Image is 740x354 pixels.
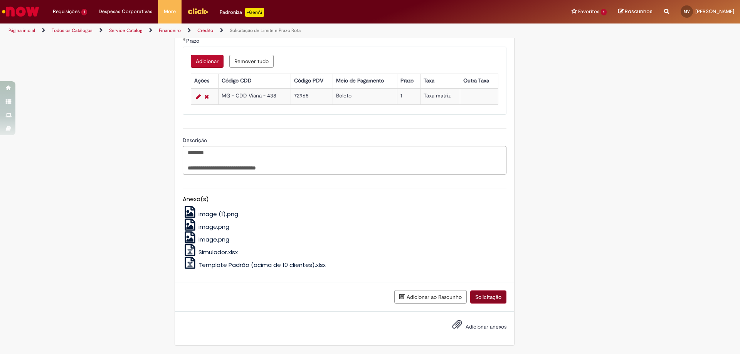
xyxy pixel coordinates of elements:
button: Adicionar anexos [450,317,464,335]
th: Prazo [397,74,420,88]
span: Despesas Corporativas [99,8,152,15]
span: Obrigatório Preenchido [183,38,186,41]
a: Template Padrão (acima de 10 clientes).xlsx [183,261,326,269]
span: Requisições [53,8,80,15]
ul: Trilhas de página [6,23,488,38]
a: Remover linha 1 [203,92,211,101]
p: +GenAi [245,8,264,17]
span: More [164,8,176,15]
th: Outra Taxa [460,74,498,88]
span: Favoritos [578,8,599,15]
span: Prazo [186,37,201,44]
th: Código PDV [291,74,333,88]
td: MG - CDD Viana - 438 [218,89,291,104]
a: Editar Linha 1 [194,92,203,101]
span: Adicionar anexos [466,324,506,331]
a: Financeiro [159,27,181,34]
img: ServiceNow [1,4,40,19]
span: MV [684,9,690,14]
th: Ações [191,74,218,88]
a: Todos os Catálogos [52,27,92,34]
th: Código CDD [218,74,291,88]
td: Taxa matriz [420,89,460,104]
a: image (1).png [183,210,239,218]
span: Template Padrão (acima de 10 clientes).xlsx [198,261,326,269]
td: 1 [397,89,420,104]
button: Solicitação [470,290,506,304]
a: Simulador.xlsx [183,248,238,256]
span: Descrição [183,137,209,144]
a: image.png [183,223,230,231]
span: image.png [198,223,229,231]
span: [PERSON_NAME] [695,8,734,15]
a: Service Catalog [109,27,142,34]
a: image.png [183,235,230,243]
th: Taxa [420,74,460,88]
span: image.png [198,235,229,243]
span: Simulador.xlsx [198,248,238,256]
h5: Anexo(s) [183,196,506,203]
button: Add a row for Prazo [191,55,224,68]
div: Padroniza [220,8,264,17]
span: image (1).png [198,210,238,218]
span: 1 [81,9,87,15]
span: 1 [601,9,607,15]
a: Solicitação de Limite e Prazo Rota [230,27,301,34]
a: Rascunhos [618,8,653,15]
td: Boleto [333,89,397,104]
th: Meio de Pagamento [333,74,397,88]
span: Rascunhos [625,8,653,15]
textarea: Descrição [183,146,506,174]
button: Remove all rows for Prazo [229,55,274,68]
img: click_logo_yellow_360x200.png [187,5,208,17]
a: Página inicial [8,27,35,34]
a: Crédito [197,27,213,34]
td: 72965 [291,89,333,104]
button: Adicionar ao Rascunho [394,290,467,304]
